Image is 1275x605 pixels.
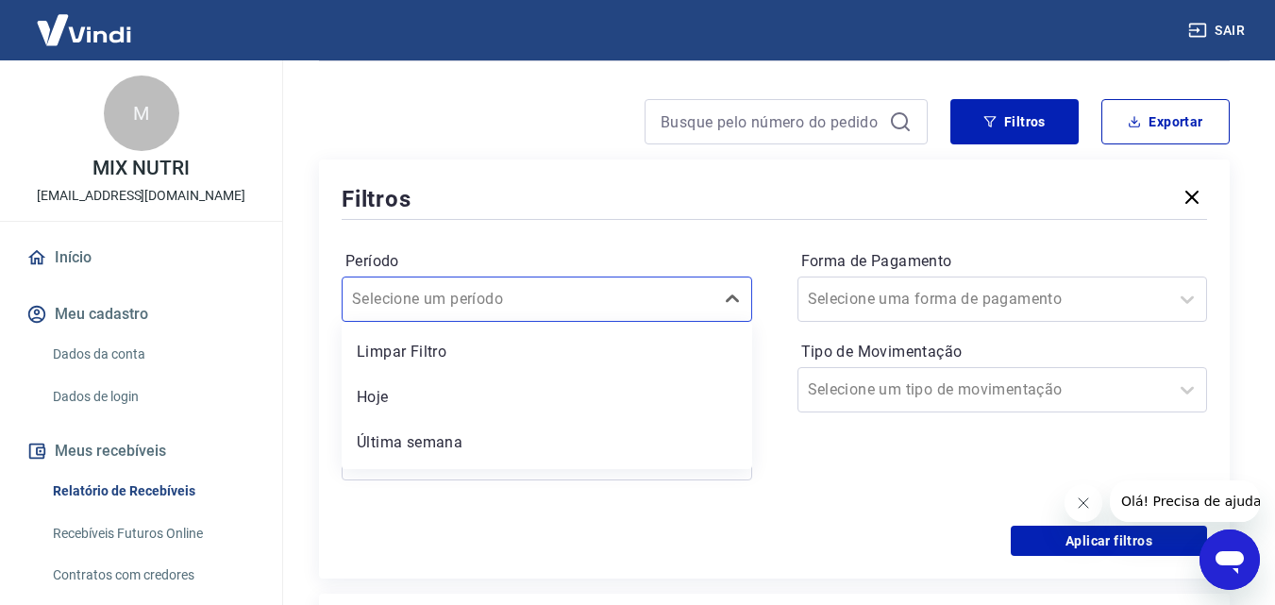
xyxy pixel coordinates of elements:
iframe: Fechar mensagem [1065,484,1102,522]
input: Busque pelo número do pedido [661,108,881,136]
a: Dados de login [45,378,260,416]
div: M [104,76,179,151]
iframe: Mensagem da empresa [1110,480,1260,522]
button: Meu cadastro [23,294,260,335]
button: Filtros [950,99,1079,144]
iframe: Botão para abrir a janela de mensagens [1200,529,1260,590]
div: Limpar Filtro [342,333,752,371]
a: Contratos com credores [45,556,260,595]
button: Sair [1184,13,1252,48]
label: Período [345,250,748,273]
img: Vindi [23,1,145,59]
button: Aplicar filtros [1011,526,1207,556]
label: Tipo de Movimentação [801,341,1204,363]
p: [EMAIL_ADDRESS][DOMAIN_NAME] [37,186,245,206]
a: Recebíveis Futuros Online [45,514,260,553]
div: Hoje [342,378,752,416]
button: Exportar [1101,99,1230,144]
button: Meus recebíveis [23,430,260,472]
h5: Filtros [342,184,411,214]
label: Forma de Pagamento [801,250,1204,273]
p: MIX NUTRI [92,159,190,178]
span: Olá! Precisa de ajuda? [11,13,159,28]
div: Última semana [342,424,752,462]
a: Relatório de Recebíveis [45,472,260,511]
a: Início [23,237,260,278]
a: Dados da conta [45,335,260,374]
